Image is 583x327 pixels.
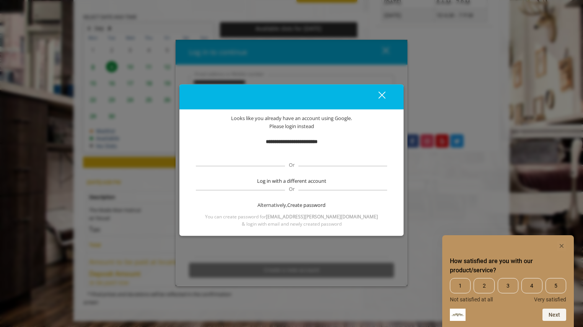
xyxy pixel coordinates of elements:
[195,201,388,209] div: Alternatively,
[242,220,342,228] span: & login with email and newly created password
[266,213,378,220] b: [EMAIL_ADDRESS][PERSON_NAME][DOMAIN_NAME]
[450,257,566,275] h2: How satisfied are you with our product/service? Select an option from 1 to 5, with 1 being Not sa...
[474,278,494,293] span: 2
[557,241,566,251] button: Hide survey
[205,213,378,220] span: You can create password for
[521,278,542,293] span: 4
[534,296,566,303] span: Very satisfied
[542,309,566,321] button: Next question
[370,91,385,102] div: close dialog
[498,278,518,293] span: 3
[241,145,342,162] iframe: Sign in with Google Button
[546,278,566,293] span: 5
[450,296,493,303] span: Not satisfied at all
[364,89,390,105] button: close dialog
[231,114,352,122] span: Looks like you already have an account using Google.
[450,278,471,293] span: 1
[285,185,298,192] span: Or
[269,122,314,130] span: Please login instead
[450,278,566,303] div: How satisfied are you with our product/service? Select an option from 1 to 5, with 1 being Not sa...
[257,177,326,185] span: Log in with a different account
[287,201,326,209] span: Create password
[285,161,298,168] span: Or
[450,241,566,321] div: How satisfied are you with our product/service? Select an option from 1 to 5, with 1 being Not sa...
